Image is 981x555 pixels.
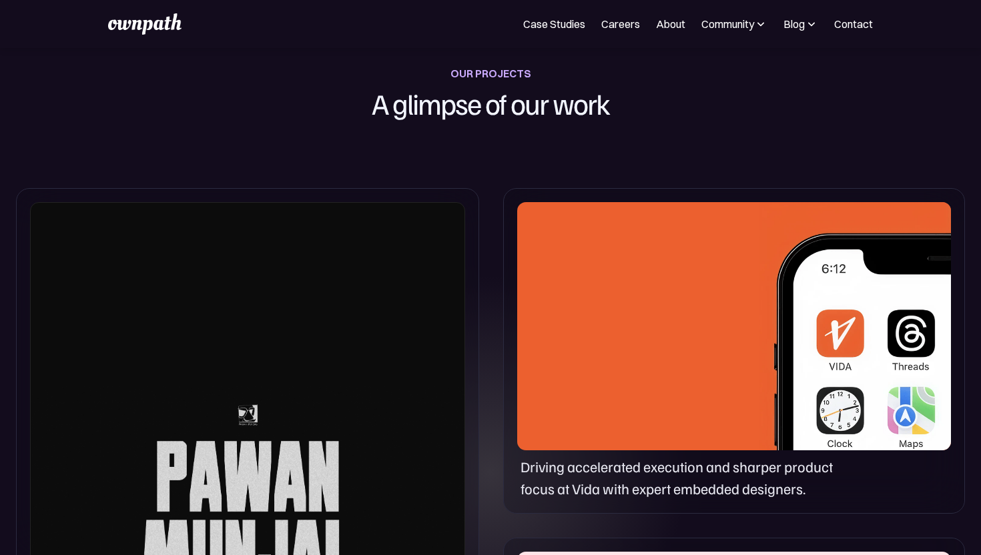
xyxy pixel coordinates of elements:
[601,16,640,32] a: Careers
[450,64,531,83] div: OUR PROJECTS
[783,16,818,32] div: Blog
[523,16,585,32] a: Case Studies
[701,16,767,32] div: Community
[783,16,805,32] div: Blog
[305,83,676,124] h1: A glimpse of our work
[656,16,685,32] a: About
[701,16,754,32] div: Community
[521,456,856,500] p: Driving accelerated execution and sharper product focus at Vida with expert embedded designers.
[834,16,873,32] a: Contact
